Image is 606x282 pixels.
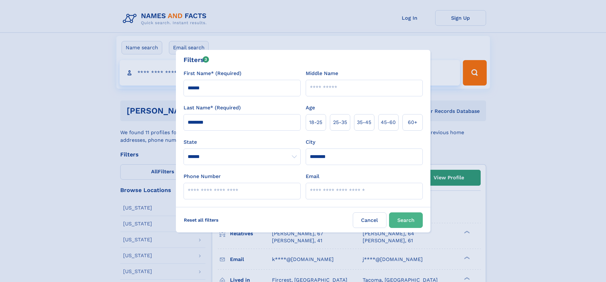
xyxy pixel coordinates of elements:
label: Cancel [353,212,387,228]
label: City [306,138,315,146]
div: Filters [184,55,209,65]
span: 35‑45 [357,119,371,126]
label: State [184,138,301,146]
button: Search [389,212,423,228]
span: 60+ [408,119,417,126]
span: 18‑25 [309,119,322,126]
label: Last Name* (Required) [184,104,241,112]
span: 25‑35 [333,119,347,126]
label: Age [306,104,315,112]
span: 45‑60 [381,119,396,126]
label: Reset all filters [180,212,223,228]
label: First Name* (Required) [184,70,241,77]
label: Phone Number [184,173,221,180]
label: Email [306,173,319,180]
label: Middle Name [306,70,338,77]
